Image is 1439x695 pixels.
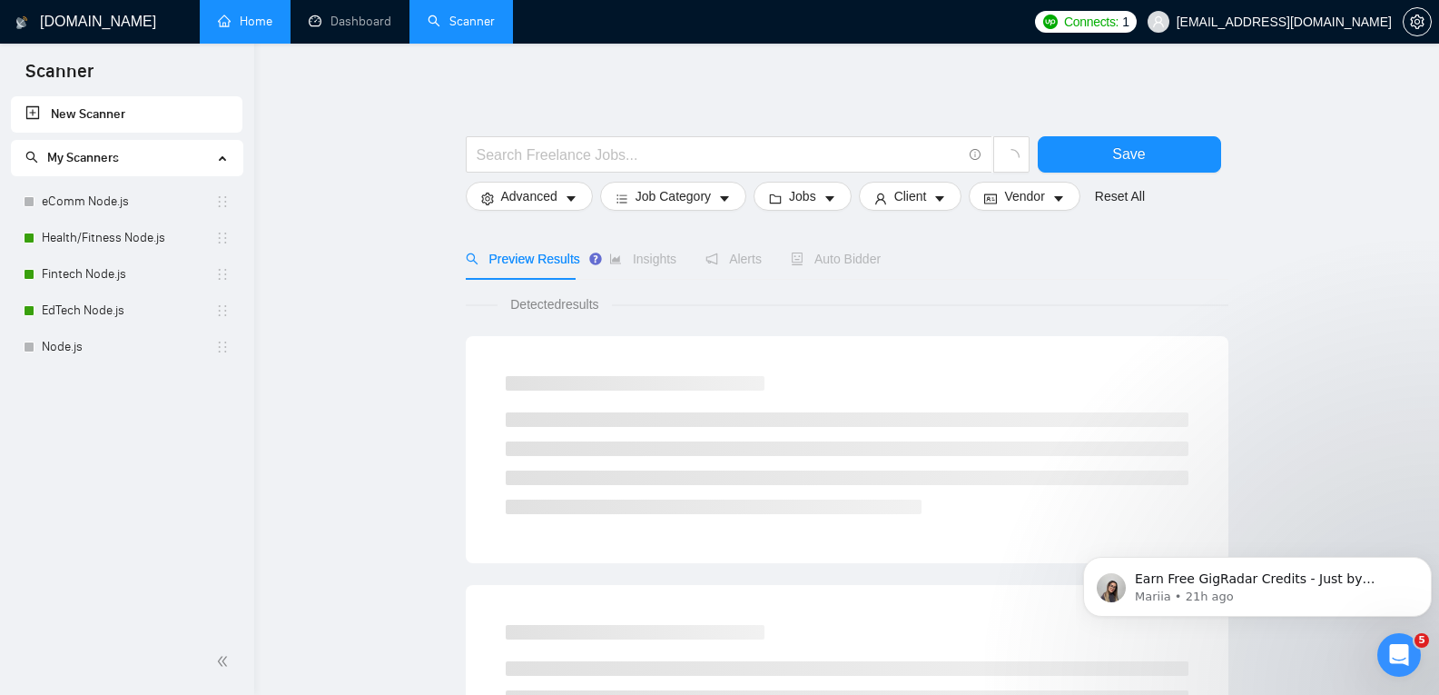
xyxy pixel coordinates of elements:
button: userClientcaret-down [859,182,962,211]
img: logo [15,8,28,37]
span: caret-down [1052,192,1065,205]
span: 1 [1122,12,1129,32]
span: caret-down [933,192,946,205]
a: Node.js [42,329,215,365]
span: search [25,151,38,164]
span: My Scanners [25,150,119,165]
span: user [1152,15,1165,28]
a: Health/Fitness Node.js [42,220,215,256]
a: EdTech Node.js [42,293,215,329]
span: Client [894,186,927,206]
span: Connects: [1064,12,1119,32]
a: Fintech Node.js [42,256,215,293]
span: notification [705,253,718,265]
span: My Scanners [47,150,119,165]
a: dashboardDashboard [309,14,391,29]
button: folderJobscaret-down [754,182,852,211]
img: upwork-logo.png [1043,15,1058,29]
span: Preview Results [466,252,580,266]
span: Vendor [1004,186,1044,206]
span: idcard [984,192,997,205]
span: holder [215,303,230,318]
span: holder [215,231,230,245]
div: Tooltip anchor [587,251,604,267]
span: loading [1003,149,1020,165]
span: info-circle [970,149,981,161]
li: EdTech Node.js [11,293,242,329]
a: searchScanner [428,14,495,29]
a: New Scanner [25,96,228,133]
li: Fintech Node.js [11,256,242,293]
span: holder [215,194,230,209]
li: eComm Node.js [11,184,242,220]
span: Job Category [636,186,711,206]
a: setting [1403,15,1432,29]
button: idcardVendorcaret-down [969,182,1079,211]
span: Scanner [11,58,108,96]
button: barsJob Categorycaret-down [600,182,746,211]
span: double-left [216,652,234,670]
iframe: Intercom live chat [1377,633,1421,677]
span: user [874,192,887,205]
span: holder [215,340,230,354]
span: Save [1112,143,1145,165]
span: robot [791,253,803,265]
span: caret-down [718,192,731,205]
li: New Scanner [11,96,242,133]
span: Alerts [705,252,762,266]
span: Insights [609,252,676,266]
span: holder [215,267,230,282]
span: Auto Bidder [791,252,881,266]
span: search [466,253,478,265]
button: Save [1038,136,1221,173]
a: homeHome [218,14,272,29]
a: eComm Node.js [42,184,215,220]
button: setting [1403,7,1432,36]
span: Detected results [498,294,611,314]
span: bars [616,192,628,205]
span: Advanced [501,186,557,206]
button: settingAdvancedcaret-down [466,182,593,211]
input: Search Freelance Jobs... [477,144,961,166]
iframe: Intercom notifications message [1076,519,1439,646]
span: area-chart [609,253,622,265]
span: 5 [1414,633,1429,648]
li: Health/Fitness Node.js [11,220,242,256]
span: folder [769,192,782,205]
a: Reset All [1095,186,1145,206]
span: setting [1404,15,1431,29]
span: caret-down [823,192,836,205]
span: caret-down [565,192,577,205]
span: setting [481,192,494,205]
span: Jobs [789,186,816,206]
li: Node.js [11,329,242,365]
